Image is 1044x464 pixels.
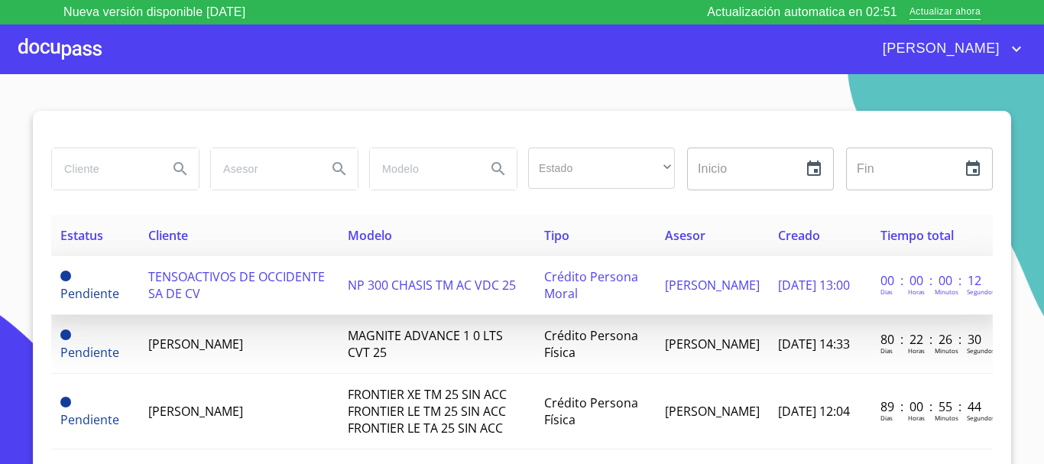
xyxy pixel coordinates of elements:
span: [PERSON_NAME] [665,277,760,294]
input: search [52,148,156,190]
div: ​ [528,148,675,189]
span: Crédito Persona Moral [544,268,638,302]
button: Search [162,151,199,187]
span: Pendiente [60,397,71,407]
span: NP 300 CHASIS TM AC VDC 25 [348,277,516,294]
span: [PERSON_NAME] [148,336,243,352]
span: FRONTIER XE TM 25 SIN ACC FRONTIER LE TM 25 SIN ACC FRONTIER LE TA 25 SIN ACC [348,386,507,436]
span: Asesor [665,227,705,244]
p: Actualización automatica en 02:51 [707,3,897,21]
span: [DATE] 12:04 [778,403,850,420]
p: Minutos [935,346,958,355]
span: [PERSON_NAME] [665,403,760,420]
p: Dias [880,346,893,355]
span: TENSOACTIVOS DE OCCIDENTE SA DE CV [148,268,325,302]
p: Segundos [967,346,995,355]
button: account of current user [871,37,1026,61]
input: search [211,148,315,190]
span: Creado [778,227,820,244]
span: MAGNITE ADVANCE 1 0 LTS CVT 25 [348,327,503,361]
button: Search [321,151,358,187]
span: Cliente [148,227,188,244]
input: search [370,148,474,190]
span: Tiempo total [880,227,954,244]
p: 80 : 22 : 26 : 30 [880,331,984,348]
p: Horas [908,287,925,296]
span: Pendiente [60,271,71,281]
span: Actualizar ahora [909,5,981,21]
p: Horas [908,346,925,355]
p: Horas [908,414,925,422]
span: Crédito Persona Física [544,327,638,361]
p: Minutos [935,414,958,422]
p: Dias [880,414,893,422]
span: [DATE] 14:33 [778,336,850,352]
span: [PERSON_NAME] [665,336,760,352]
p: Minutos [935,287,958,296]
p: Dias [880,287,893,296]
span: Estatus [60,227,103,244]
span: [DATE] 13:00 [778,277,850,294]
button: Search [480,151,517,187]
span: Pendiente [60,344,119,361]
p: 00 : 00 : 00 : 12 [880,272,984,289]
p: 89 : 00 : 55 : 44 [880,398,984,415]
p: Nueva versión disponible [DATE] [63,3,245,21]
span: [PERSON_NAME] [871,37,1007,61]
span: Tipo [544,227,569,244]
span: Pendiente [60,329,71,340]
p: Segundos [967,287,995,296]
span: Pendiente [60,411,119,428]
p: Segundos [967,414,995,422]
span: Crédito Persona Física [544,394,638,428]
span: [PERSON_NAME] [148,403,243,420]
span: Pendiente [60,285,119,302]
span: Modelo [348,227,392,244]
